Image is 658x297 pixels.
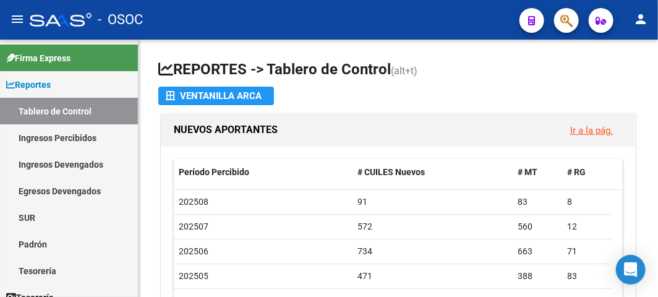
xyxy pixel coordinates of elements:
[357,244,508,259] div: 734
[357,220,508,234] div: 572
[166,87,267,105] div: Ventanilla ARCA
[567,220,607,234] div: 12
[179,271,208,281] span: 202505
[518,244,557,259] div: 663
[518,220,557,234] div: 560
[6,51,70,65] span: Firma Express
[10,12,25,27] mat-icon: menu
[6,78,51,92] span: Reportes
[158,59,638,81] h1: REPORTES -> Tablero de Control
[179,167,249,177] span: Período Percibido
[518,269,557,283] div: 388
[567,167,586,177] span: # RG
[179,246,208,256] span: 202506
[357,195,508,209] div: 91
[357,269,508,283] div: 471
[518,195,557,209] div: 83
[98,6,143,33] span: - OSOC
[570,125,613,136] a: Ir a la pág.
[562,159,612,186] datatable-header-cell: # RG
[567,195,607,209] div: 8
[513,159,562,186] datatable-header-cell: # MT
[518,167,537,177] span: # MT
[560,119,623,142] button: Ir a la pág.
[174,159,352,186] datatable-header-cell: Período Percibido
[352,159,513,186] datatable-header-cell: # CUILES Nuevos
[179,222,208,231] span: 202507
[391,65,417,77] span: (alt+t)
[357,167,425,177] span: # CUILES Nuevos
[567,244,607,259] div: 71
[567,269,607,283] div: 83
[158,87,274,105] button: Ventanilla ARCA
[174,124,278,136] span: NUEVOS APORTANTES
[616,255,646,285] div: Open Intercom Messenger
[633,12,648,27] mat-icon: person
[179,197,208,207] span: 202508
